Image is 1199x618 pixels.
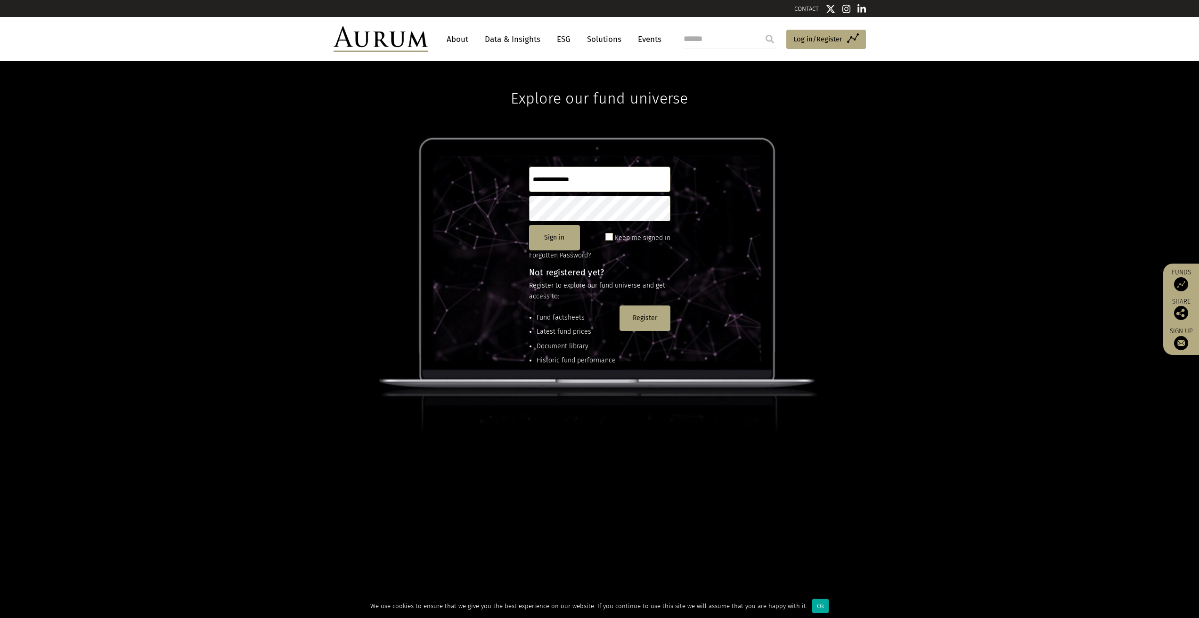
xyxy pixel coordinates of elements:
img: Share this post [1174,306,1188,320]
li: Document library [537,341,616,352]
button: Register [620,305,670,331]
a: Log in/Register [786,30,866,49]
button: Sign in [529,225,580,250]
img: Aurum [334,26,428,52]
img: Sign up to our newsletter [1174,336,1188,350]
a: Events [633,31,661,48]
a: Solutions [582,31,626,48]
label: Keep me signed in [615,233,670,244]
img: Access Funds [1174,277,1188,291]
li: Latest fund prices [537,327,616,337]
a: Data & Insights [480,31,545,48]
a: About [442,31,473,48]
li: Historic fund performance [537,355,616,366]
a: Forgotten Password? [529,251,591,259]
a: Funds [1168,268,1194,291]
img: Twitter icon [826,4,835,14]
input: Submit [760,30,779,48]
h1: Explore our fund universe [511,61,688,107]
div: Ok [812,599,829,613]
li: Fund factsheets [537,313,616,323]
p: Register to explore our fund universe and get access to: [529,281,670,302]
a: ESG [552,31,575,48]
a: CONTACT [794,5,819,12]
span: Log in/Register [793,33,842,45]
img: Linkedin icon [857,4,866,14]
h4: Not registered yet? [529,268,670,277]
img: Instagram icon [842,4,851,14]
div: Share [1168,298,1194,320]
a: Sign up [1168,327,1194,350]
